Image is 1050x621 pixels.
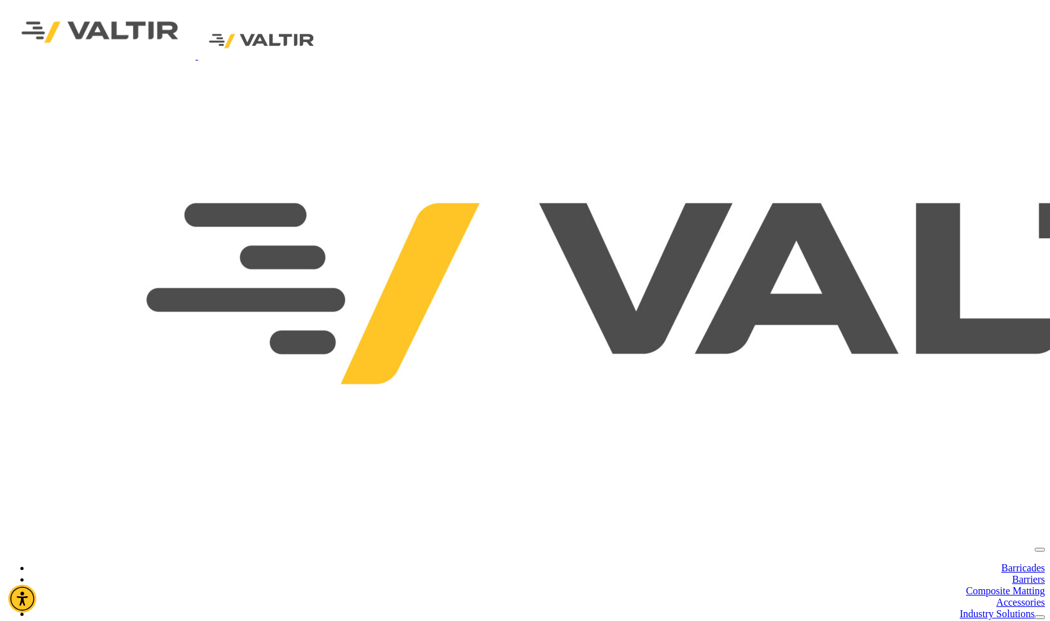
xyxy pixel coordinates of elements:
[1035,615,1045,619] button: dropdown toggle
[198,23,325,59] img: Valtir Rentals
[1012,574,1045,585] a: Barriers
[966,585,1045,596] a: Composite Matting
[1035,548,1045,552] button: menu toggle
[5,5,195,59] img: Valtir Rentals
[8,585,36,613] div: Accessibility Menu
[1002,562,1045,573] a: Barricades
[960,608,1035,619] a: Industry Solutions
[997,597,1045,608] a: Accessories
